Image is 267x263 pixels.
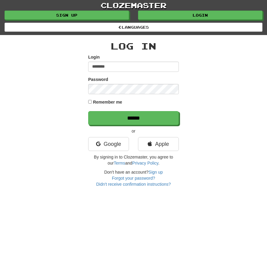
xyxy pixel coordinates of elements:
a: Privacy Policy [132,161,158,165]
a: Apple [138,137,179,151]
a: Forgot your password? [112,176,155,181]
a: Languages [5,23,262,32]
a: Login [138,11,262,20]
a: Didn't receive confirmation instructions? [96,182,171,187]
p: By signing in to Clozemaster, you agree to our and . [88,154,179,166]
label: Login [88,54,100,60]
a: Terms [114,161,125,165]
h2: Log In [88,41,179,51]
a: Google [88,137,129,151]
div: Don't have an account? [88,169,179,187]
p: or [88,128,179,134]
a: Sign up [149,170,163,175]
label: Password [88,76,108,82]
a: Sign up [5,11,129,20]
label: Remember me [93,99,122,105]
